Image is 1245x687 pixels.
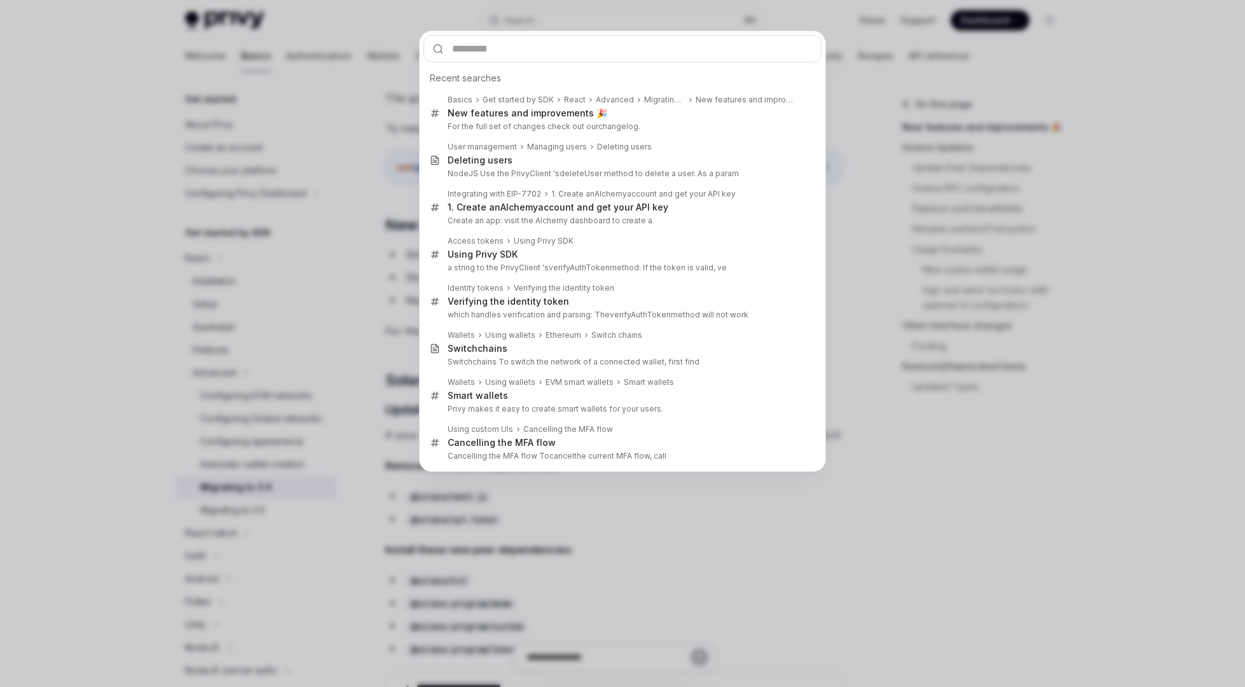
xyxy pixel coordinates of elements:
[448,95,472,105] div: Basics
[448,236,504,246] div: Access tokens
[514,283,614,293] div: Verifying the identity token
[448,330,475,340] div: Wallets
[448,142,517,152] div: User management
[448,343,478,354] b: Switch
[448,155,512,166] div: Deleting users
[430,72,501,85] span: Recent searches
[448,202,668,213] div: 1. Create an account and get your API key
[549,263,610,272] b: verifyAuthToken
[448,296,569,307] div: Verifying the identity token
[560,169,584,178] b: delete
[448,249,518,260] div: Using Privy SDK
[597,142,652,152] div: Deleting users
[523,424,549,434] b: Cancel
[596,95,634,105] div: Advanced
[448,283,504,293] div: Identity tokens
[598,121,638,131] b: changelog
[448,121,795,132] p: For the full set of changes check out our .
[448,169,795,179] p: NodeJS Use the PrivyClient 's User method to delete a user. As a param
[546,377,614,387] div: EVM smart wallets
[448,310,795,320] p: which handles verification and parsing: The method will not work
[485,377,535,387] div: Using wallets
[644,95,685,105] div: Migrating to 3.0
[448,390,508,401] div: s
[595,189,627,198] b: Alchemy
[448,404,795,414] p: Privy makes it easy to create smart wallets for your users.
[483,95,554,105] div: Get started by SDK
[448,451,795,461] p: Cancelling the MFA flow To the current MFA flow, call
[448,390,503,401] b: Smart wallet
[564,95,586,105] div: React
[448,437,479,448] b: Cancel
[696,95,795,105] div: New features and improvements 🎉
[448,343,507,354] div: chains
[527,142,587,152] div: Managing users
[448,189,541,199] div: Integrating with EIP-7702
[448,108,607,119] div: New features and improvements 🎉
[549,451,574,461] b: cancel
[448,437,556,448] div: ling the MFA flow
[448,263,795,273] p: a string to the PrivyClient 's method: If the token is valid, ve
[514,236,574,246] div: Using Privy SDK
[448,216,795,226] p: Create an app: visit the Alchemy dashboard to create a
[610,310,671,319] b: verifyAuthToken
[500,202,538,212] b: Alchemy
[546,330,581,340] div: Ethereum
[485,330,535,340] div: Using wallets
[448,424,513,434] div: Using custom UIs
[523,424,613,434] div: ling the MFA flow
[624,377,674,387] div: Smart wallets
[448,377,475,387] div: Wallets
[448,357,472,366] b: Switch
[591,330,642,340] div: Switch chains
[448,357,795,367] p: chains To switch the network of a connected wallet, first find
[551,189,736,199] div: 1. Create an account and get your API key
